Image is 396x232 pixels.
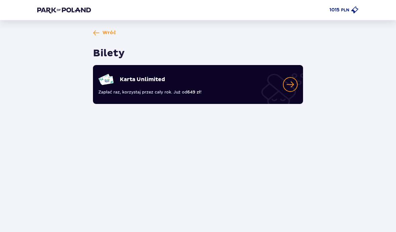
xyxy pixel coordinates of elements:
[102,30,116,36] span: Wróć
[37,7,91,13] img: Park of Poland logo
[93,30,116,36] a: Wróć
[330,7,340,13] p: 1015
[93,47,125,60] h1: Bilety
[341,7,349,13] p: PLN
